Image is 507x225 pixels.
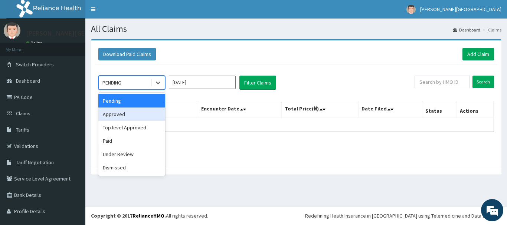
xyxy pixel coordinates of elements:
input: Search by HMO ID [415,76,470,88]
th: Actions [457,101,494,118]
span: [PERSON_NAME][GEOGRAPHIC_DATA] [420,6,501,13]
span: Dashboard [16,77,40,84]
footer: All rights reserved. [85,206,507,225]
span: Claims [16,110,30,117]
span: Tariff Negotiation [16,159,54,166]
th: Total Price(₦) [281,101,359,118]
div: Redefining Heath Insurance in [GEOGRAPHIC_DATA] using Telemedicine and Data Science! [305,212,501,219]
th: Status [422,101,457,118]
div: PENDING [102,79,121,86]
div: Paid [98,134,165,148]
li: Claims [481,27,501,33]
a: Online [26,40,44,46]
div: Approved [98,107,165,121]
img: User Image [406,5,416,14]
div: Dismissed [98,161,165,174]
div: Under Review [98,148,165,161]
th: Date Filed [359,101,422,118]
p: [PERSON_NAME][GEOGRAPHIC_DATA] [26,30,136,37]
span: We're online! [43,66,102,141]
input: Search [472,76,494,88]
span: Switch Providers [16,61,54,68]
div: Pending [98,94,165,107]
img: d_794563401_company_1708531726252_794563401 [14,37,30,56]
textarea: Type your message and hit 'Enter' [4,148,141,174]
div: Top level Approved [98,121,165,134]
div: Chat with us now [39,42,125,51]
a: RelianceHMO [133,212,164,219]
a: Dashboard [453,27,480,33]
span: Tariffs [16,126,29,133]
h1: All Claims [91,24,501,34]
img: User Image [4,22,20,39]
th: Encounter Date [198,101,281,118]
a: Add Claim [462,48,494,60]
div: Minimize live chat window [122,4,140,21]
button: Filter Claims [239,76,276,90]
button: Download Paid Claims [98,48,156,60]
input: Select Month and Year [169,76,236,89]
strong: Copyright © 2017 . [91,212,166,219]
